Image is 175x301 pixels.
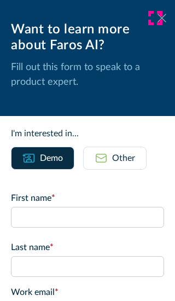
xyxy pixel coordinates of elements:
label: First name [11,192,164,205]
div: I'm interested in... [11,127,164,140]
div: Demo [40,152,63,165]
div: Want to learn more about Faros AI? [11,22,164,54]
label: Last name [11,241,164,254]
p: Fill out this form to speak to a product expert. [11,60,164,90]
label: Work email [11,286,164,299]
div: Other [112,152,135,165]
